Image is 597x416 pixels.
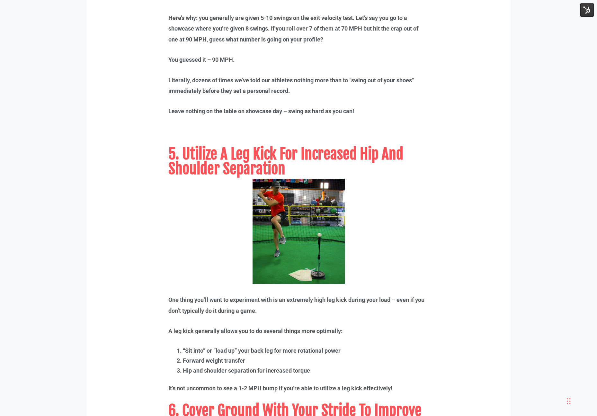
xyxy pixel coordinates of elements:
p: One thing you’ll want to experiment with is an extremely high leg kick during your load – even if... [168,179,429,316]
p: Leave nothing on the table on showcase day – swing as hard as you can! [168,106,429,116]
iframe: Chat Widget [502,347,597,416]
p: You guessed it – 90 MPH. [168,54,429,65]
div: Drag [567,392,571,411]
a: Forward weight transfer [183,357,245,364]
img: Leg kick baseball [253,179,345,284]
p: Literally, dozens of times we’ve told our athletes nothing more than to “swing out of your shoes”... [168,75,429,96]
a: “Sit into” or “load up” your back leg for more rotational power [183,347,341,354]
img: HubSpot Tools Menu Toggle [580,3,594,17]
p: It’s not uncommon to see a 1-2 MPH bump if you’re able to utilize a leg kick effectively! [168,383,429,393]
p: A leg kick generally allows you to do several things more optimally: [168,326,429,336]
a: Hip and shoulder separation for increased torque [183,367,310,374]
p: Here’s why: you generally are given 5-10 swings on the exit velocity test. Let’s say you go to a ... [168,13,429,45]
span: 5. Utilize A Leg Kick For Increased Hip And Shoulder Separation [168,145,403,178]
